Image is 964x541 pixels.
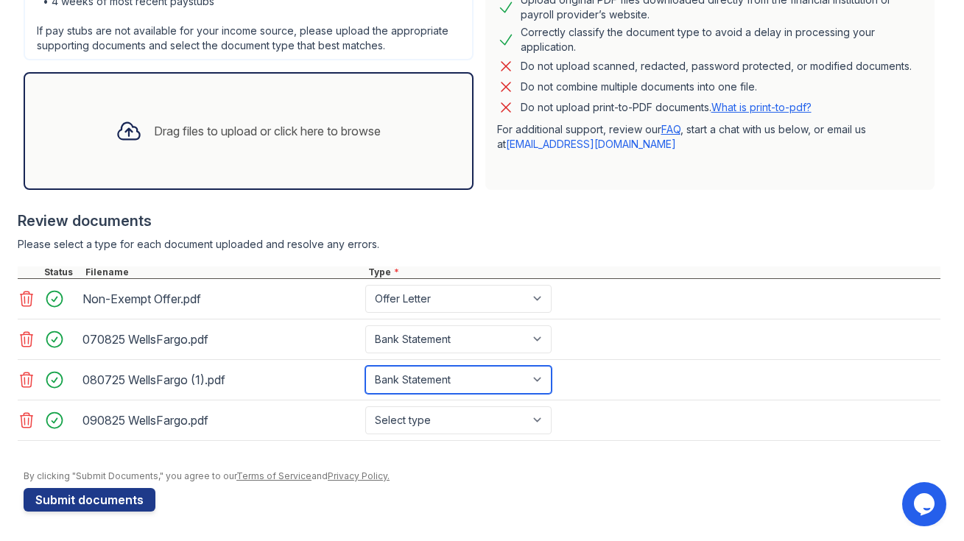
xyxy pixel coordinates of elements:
[365,266,940,278] div: Type
[82,328,359,351] div: 070825 WellsFargo.pdf
[236,470,312,481] a: Terms of Service
[328,470,390,481] a: Privacy Policy.
[82,409,359,432] div: 090825 WellsFargo.pdf
[24,488,155,512] button: Submit documents
[82,266,365,278] div: Filename
[154,122,381,140] div: Drag files to upload or click here to browse
[521,100,812,115] p: Do not upload print-to-PDF documents.
[82,287,359,311] div: Non-Exempt Offer.pdf
[24,470,940,482] div: By clicking "Submit Documents," you agree to our and
[506,138,676,150] a: [EMAIL_ADDRESS][DOMAIN_NAME]
[711,101,812,113] a: What is print-to-pdf?
[18,237,940,252] div: Please select a type for each document uploaded and resolve any errors.
[661,123,680,135] a: FAQ
[41,266,82,278] div: Status
[902,482,949,526] iframe: chat widget
[18,211,940,231] div: Review documents
[521,25,923,54] div: Correctly classify the document type to avoid a delay in processing your application.
[521,57,912,75] div: Do not upload scanned, redacted, password protected, or modified documents.
[497,122,923,152] p: For additional support, review our , start a chat with us below, or email us at
[521,78,757,96] div: Do not combine multiple documents into one file.
[82,368,359,392] div: 080725 WellsFargo (1).pdf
